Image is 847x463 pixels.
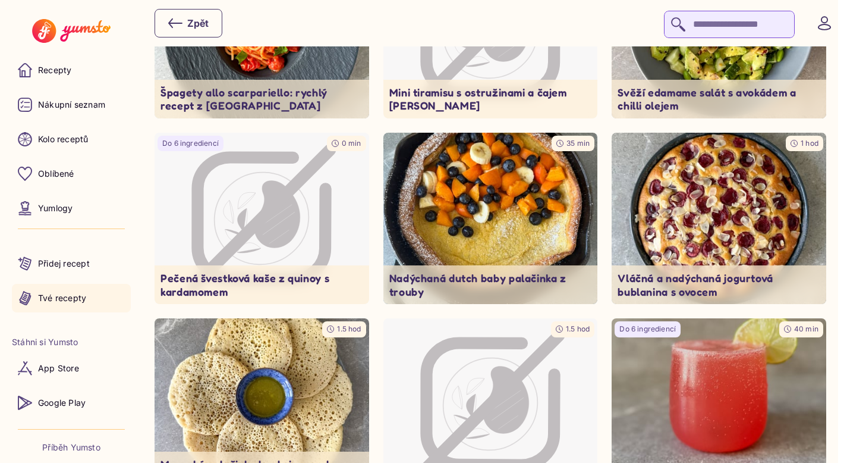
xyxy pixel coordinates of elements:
[566,139,590,148] span: 35 min
[12,159,131,188] a: Oblíbené
[32,19,110,43] img: Yumsto logo
[38,292,86,304] p: Tvé recepty
[38,168,74,180] p: Oblíbené
[389,271,592,298] p: Nadýchaná dutch baby palačinka z trouby
[38,99,105,111] p: Nákupní seznam
[12,336,131,348] li: Stáhni si Yumsto
[342,139,361,148] span: 0 min
[38,258,90,270] p: Přidej recept
[38,202,73,214] p: Yumlogy
[12,56,131,85] a: Recepty
[612,133,826,305] img: undefined
[12,125,131,154] a: Kolo receptů
[12,90,131,119] a: Nákupní seznam
[383,133,598,305] img: undefined
[12,389,131,417] a: Google Play
[12,284,131,312] a: Tvé recepty
[160,86,363,112] p: Špagety allo scarpariello: rychlý recept z [GEOGRAPHIC_DATA]
[618,271,820,298] p: Vláčná a nadýchaná jogurtová bublanina s ovocem
[337,324,361,333] span: 1.5 hod
[155,133,369,305] a: Image not availableDo 6 ingrediencí0 minPečená švestková kaše z quinoy s kardamomem
[389,86,592,112] p: Mini tiramisu s ostružinami a čajem [PERSON_NAME]
[168,16,209,30] div: Zpět
[618,86,820,112] p: Svěží edamame salát s avokádem a chilli olejem
[155,133,369,305] div: Image not available
[155,9,222,37] button: Zpět
[612,133,826,305] a: undefined1 hodVláčná a nadýchaná jogurtová bublanina s ovocem
[12,194,131,223] a: Yumlogy
[566,324,590,333] span: 1.5 hod
[38,133,89,145] p: Kolo receptů
[38,362,79,374] p: App Store
[162,139,219,149] p: Do 6 ingrediencí
[12,354,131,383] a: App Store
[38,64,71,76] p: Recepty
[383,133,598,305] a: undefined35 minNadýchaná dutch baby palačinka z trouby
[12,249,131,278] a: Přidej recept
[794,324,818,333] span: 40 min
[38,397,86,409] p: Google Play
[160,271,363,298] p: Pečená švestková kaše z quinoy s kardamomem
[801,139,818,148] span: 1 hod
[42,442,100,453] a: Příběh Yumsto
[619,324,676,334] p: Do 6 ingrediencí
